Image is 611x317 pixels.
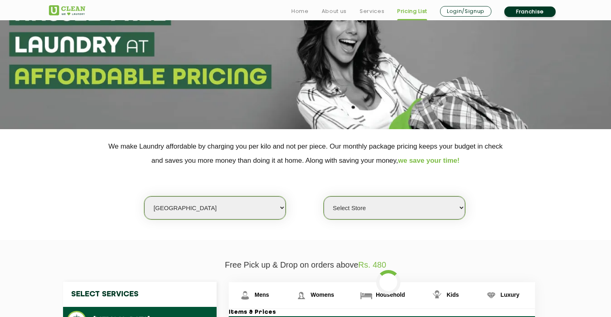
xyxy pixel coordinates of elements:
img: Womens [294,288,308,302]
a: Pricing List [397,6,427,16]
span: Household [376,291,405,298]
img: Luxury [484,288,498,302]
a: Home [291,6,309,16]
img: Mens [238,288,252,302]
img: Kids [430,288,444,302]
span: Mens [255,291,269,298]
a: Services [360,6,384,16]
p: We make Laundry affordable by charging you per kilo and not per piece. Our monthly package pricin... [49,139,562,168]
a: Login/Signup [440,6,491,17]
a: Franchise [504,6,556,17]
span: Womens [311,291,334,298]
img: UClean Laundry and Dry Cleaning [49,5,85,15]
img: Household [359,288,373,302]
span: Kids [447,291,459,298]
p: Free Pick up & Drop on orders above [49,260,562,270]
h4: Select Services [63,282,217,307]
span: Rs. 480 [358,260,386,269]
span: we save your time! [398,157,459,164]
h3: Items & Prices [229,309,535,316]
a: About us [322,6,347,16]
span: Luxury [501,291,520,298]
